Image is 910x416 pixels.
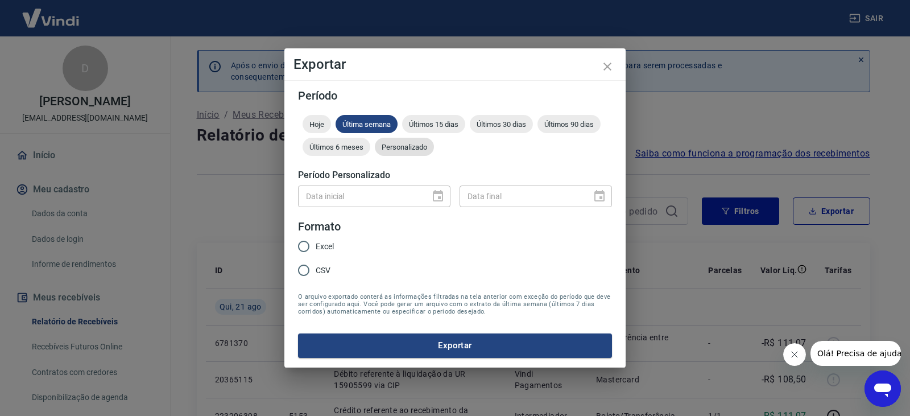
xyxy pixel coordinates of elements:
[298,333,612,357] button: Exportar
[402,120,465,129] span: Últimos 15 dias
[336,115,398,133] div: Última semana
[316,241,334,253] span: Excel
[7,8,96,17] span: Olá! Precisa de ajuda?
[402,115,465,133] div: Últimos 15 dias
[810,341,901,366] iframe: Mensagem da empresa
[303,115,331,133] div: Hoje
[336,120,398,129] span: Última semana
[298,219,341,235] legend: Formato
[303,143,370,151] span: Últimos 6 meses
[298,293,612,315] span: O arquivo exportado conterá as informações filtradas na tela anterior com exceção do período que ...
[316,265,330,277] span: CSV
[293,57,617,71] h4: Exportar
[375,143,434,151] span: Personalizado
[537,120,601,129] span: Últimos 90 dias
[470,120,533,129] span: Últimos 30 dias
[298,170,612,181] h5: Período Personalizado
[783,343,806,366] iframe: Fechar mensagem
[375,138,434,156] div: Personalizado
[594,53,621,80] button: close
[470,115,533,133] div: Últimos 30 dias
[460,186,584,207] input: DD/MM/YYYY
[303,138,370,156] div: Últimos 6 meses
[864,370,901,407] iframe: Botão para abrir a janela de mensagens
[303,120,331,129] span: Hoje
[537,115,601,133] div: Últimos 90 dias
[298,90,612,101] h5: Período
[298,186,422,207] input: DD/MM/YYYY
